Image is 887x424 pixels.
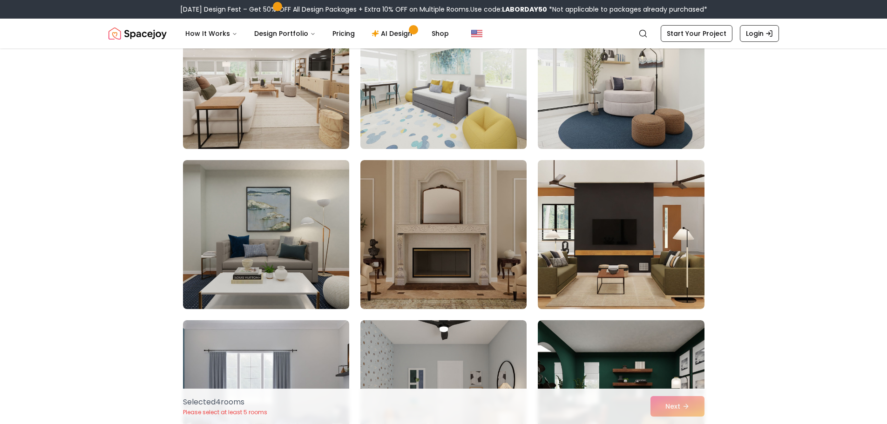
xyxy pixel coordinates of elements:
[661,25,732,42] a: Start Your Project
[424,24,456,43] a: Shop
[108,24,167,43] a: Spacejoy
[547,5,707,14] span: *Not applicable to packages already purchased*
[247,24,323,43] button: Design Portfolio
[183,397,267,408] p: Selected 4 room s
[108,24,167,43] img: Spacejoy Logo
[108,19,779,48] nav: Global
[180,5,707,14] div: [DATE] Design Fest – Get 50% OFF All Design Packages + Extra 10% OFF on Multiple Rooms.
[740,25,779,42] a: Login
[183,160,349,309] img: Room room-40
[502,5,547,14] b: LABORDAY50
[325,24,362,43] a: Pricing
[178,24,456,43] nav: Main
[364,24,422,43] a: AI Design
[470,5,547,14] span: Use code:
[360,160,527,309] img: Room room-41
[471,28,482,39] img: United States
[183,409,267,416] p: Please select at least 5 rooms
[178,24,245,43] button: How It Works
[538,160,704,309] img: Room room-42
